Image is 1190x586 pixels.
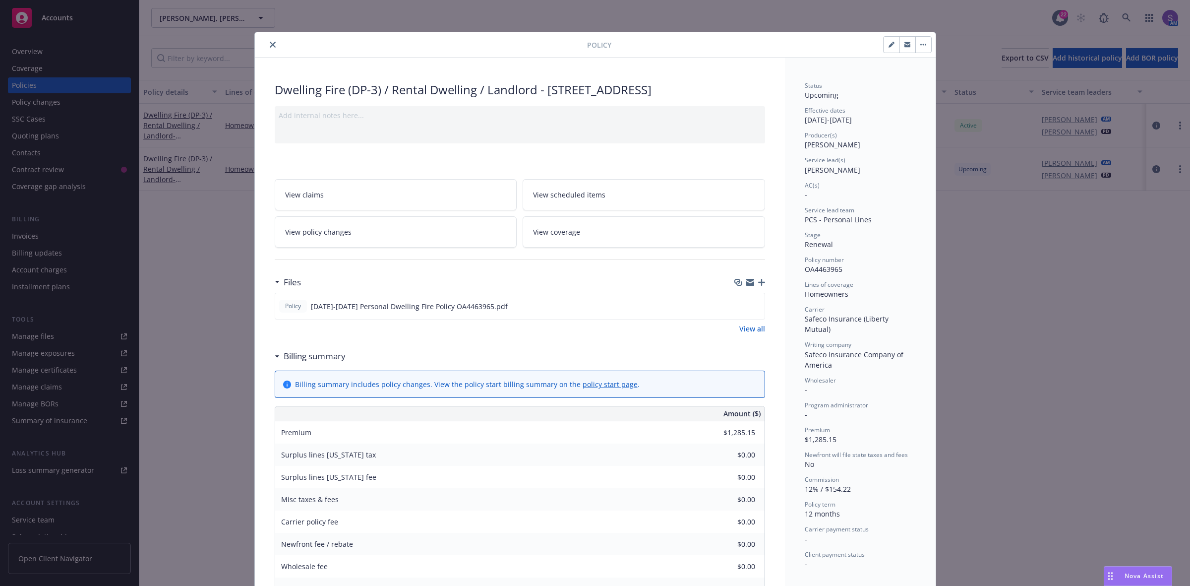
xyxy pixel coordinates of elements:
span: Writing company [805,340,851,349]
span: Carrier policy fee [281,517,338,526]
a: View coverage [523,216,765,248]
span: Producer(s) [805,131,837,139]
span: Premium [805,426,830,434]
button: preview file [752,301,761,312]
h3: Files [284,276,301,289]
span: Policy [587,40,611,50]
span: Safeco Insurance (Liberty Mutual) [805,314,891,334]
span: View claims [285,190,324,200]
a: View policy changes [275,216,517,248]
div: Dwelling Fire (DP-3) / Rental Dwelling / Landlord - [STREET_ADDRESS] [275,81,765,98]
div: Files [275,276,301,289]
span: Policy number [805,256,844,264]
h3: Billing summary [284,350,346,363]
input: 0.00 [697,492,761,507]
span: Stage [805,231,821,239]
span: Service lead team [805,206,854,214]
span: Renewal [805,240,833,249]
span: Safeco Insurance Company of America [805,350,905,370]
span: [PERSON_NAME] [805,165,860,175]
a: policy start page [583,380,638,389]
span: Wholesaler [805,376,836,385]
span: Status [805,81,822,90]
span: Commission [805,475,839,484]
span: Wholesale fee [281,562,328,571]
span: Effective dates [805,106,845,115]
span: 12% / $154.22 [805,484,851,494]
span: Amount ($) [723,408,761,419]
div: Drag to move [1104,567,1117,586]
span: - [805,190,807,199]
span: View policy changes [285,227,352,237]
div: Add internal notes here... [279,110,761,121]
span: Carrier payment status [805,525,869,533]
span: Policy term [805,500,835,509]
span: Program administrator [805,401,868,409]
a: View claims [275,179,517,210]
span: Lines of coverage [805,280,853,289]
span: Newfront fee / rebate [281,539,353,549]
span: Premium [281,428,311,437]
span: Nova Assist [1125,572,1164,580]
span: - [805,385,807,394]
button: Nova Assist [1104,566,1172,586]
input: 0.00 [697,537,761,552]
span: [PERSON_NAME] [805,140,860,149]
a: View scheduled items [523,179,765,210]
button: close [267,39,279,51]
span: View scheduled items [533,190,605,200]
span: - [805,534,807,544]
span: Policy [283,302,303,311]
span: - [805,410,807,419]
span: - [805,559,807,569]
span: Carrier [805,305,825,314]
span: [DATE]-[DATE] Personal Dwelling Fire Policy OA4463965.pdf [311,301,508,312]
span: $1,285.15 [805,435,836,444]
input: 0.00 [697,470,761,485]
div: [DATE] - [DATE] [805,106,916,125]
span: 12 months [805,509,840,519]
span: Homeowners [805,289,848,299]
button: download file [736,301,744,312]
span: Newfront will file state taxes and fees [805,451,908,459]
span: PCS - Personal Lines [805,215,872,224]
span: Surplus lines [US_STATE] tax [281,450,376,459]
input: 0.00 [697,559,761,574]
span: OA4463965 [805,264,842,274]
input: 0.00 [697,515,761,529]
span: View coverage [533,227,580,237]
div: Billing summary [275,350,346,363]
span: AC(s) [805,181,820,190]
span: Misc taxes & fees [281,495,339,504]
input: 0.00 [697,448,761,462]
span: No [805,459,814,469]
span: Client payment status [805,550,865,559]
span: Upcoming [805,90,838,100]
span: Service lead(s) [805,156,845,164]
span: Surplus lines [US_STATE] fee [281,472,376,482]
a: View all [739,324,765,334]
input: 0.00 [697,425,761,440]
div: Billing summary includes policy changes. View the policy start billing summary on the . [295,379,640,390]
